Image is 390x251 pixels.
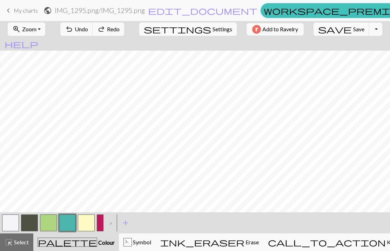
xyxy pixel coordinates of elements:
[43,6,52,15] span: public
[93,22,124,36] button: Redo
[13,239,29,245] span: Select
[247,23,304,36] button: Add to Ravelry
[148,6,257,15] span: edit_document
[314,22,369,36] button: Save
[75,26,88,32] span: Undo
[252,25,261,34] img: Ravelry
[22,26,36,32] span: Zoom
[12,24,21,34] span: zoom_in
[139,22,237,36] button: SettingsSettings
[144,25,211,33] i: Settings
[244,239,259,245] span: Erase
[119,233,156,251] button: F Symbol
[5,39,38,49] span: help
[124,238,132,247] div: F
[144,24,211,34] span: settings
[318,24,352,34] span: save
[353,26,364,32] span: Save
[97,24,106,34] span: redo
[103,213,115,232] div: >
[213,25,232,33] span: Settings
[97,239,115,246] span: Colour
[156,233,263,251] button: Erase
[5,237,13,247] span: highlight_alt
[8,22,45,36] button: Zoom
[4,5,38,17] a: My charts
[107,26,120,32] span: Redo
[121,218,130,228] span: add
[55,6,145,14] h2: IMG_1295.png / IMG_1295.png
[65,24,73,34] span: undo
[4,6,13,15] span: keyboard_arrow_left
[60,22,93,36] button: Undo
[38,237,97,247] span: palette
[262,25,298,34] span: Add to Ravelry
[160,237,244,247] span: ink_eraser
[268,237,386,247] span: call_to_action
[33,233,119,251] button: Colour
[132,239,151,245] span: Symbol
[14,7,38,14] span: My charts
